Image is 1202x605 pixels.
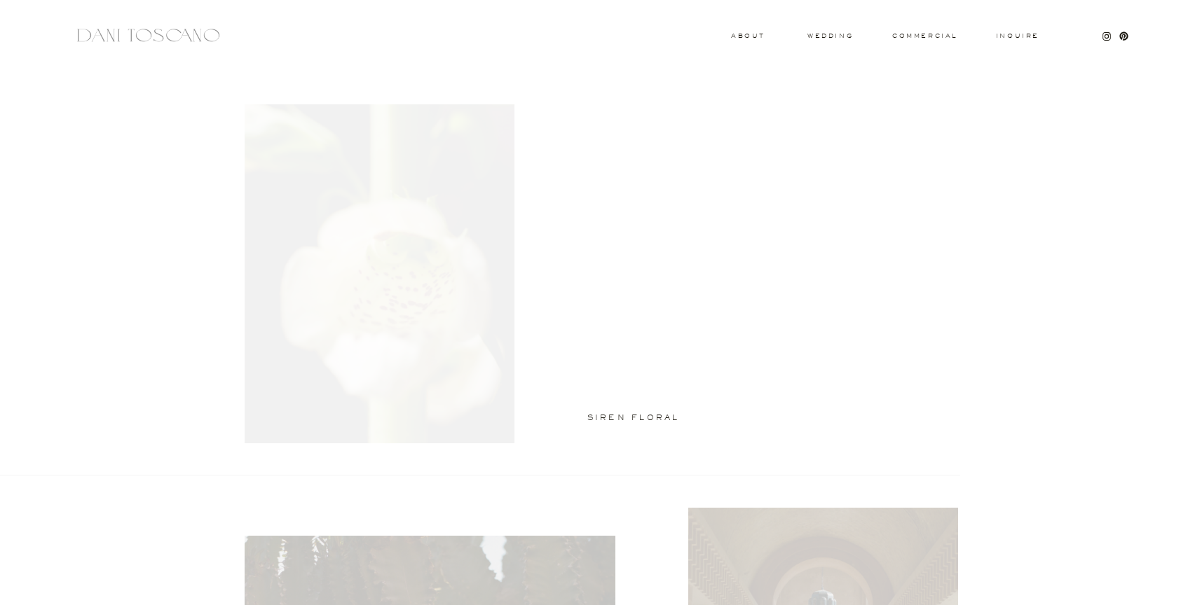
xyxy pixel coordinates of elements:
a: Inquire [995,33,1040,40]
a: commercial [892,33,957,39]
a: siren floral [587,414,744,424]
a: wedding [807,33,853,38]
a: About [731,33,762,38]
